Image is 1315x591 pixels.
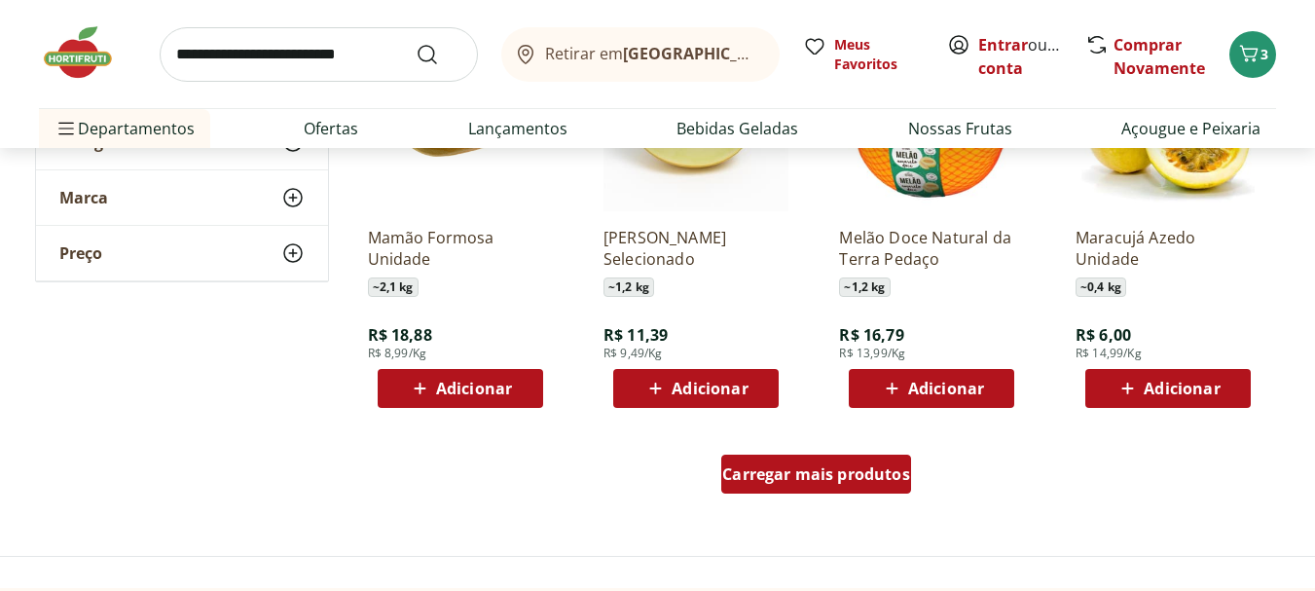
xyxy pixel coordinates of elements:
[36,170,328,225] button: Marca
[908,117,1012,140] a: Nossas Frutas
[368,277,419,297] span: ~ 2,1 kg
[978,33,1065,80] span: ou
[55,105,78,152] button: Menu
[416,43,462,66] button: Submit Search
[1260,45,1268,63] span: 3
[368,324,432,346] span: R$ 18,88
[304,117,358,140] a: Ofertas
[501,27,780,82] button: Retirar em[GEOGRAPHIC_DATA]/[GEOGRAPHIC_DATA]
[676,117,798,140] a: Bebidas Geladas
[1076,324,1131,346] span: R$ 6,00
[721,455,911,501] a: Carregar mais produtos
[368,346,427,361] span: R$ 8,99/Kg
[1076,277,1126,297] span: ~ 0,4 kg
[603,277,654,297] span: ~ 1,2 kg
[613,369,779,408] button: Adicionar
[839,346,905,361] span: R$ 13,99/Kg
[839,277,890,297] span: ~ 1,2 kg
[839,324,903,346] span: R$ 16,79
[1076,346,1142,361] span: R$ 14,99/Kg
[39,23,136,82] img: Hortifruti
[545,45,760,62] span: Retirar em
[839,227,1024,270] a: Melão Doce Natural da Terra Pedaço
[603,227,788,270] a: [PERSON_NAME] Selecionado
[1229,31,1276,78] button: Carrinho
[59,188,108,207] span: Marca
[1076,227,1260,270] a: Maracujá Azedo Unidade
[1144,381,1220,396] span: Adicionar
[368,227,553,270] a: Mamão Formosa Unidade
[1121,117,1260,140] a: Açougue e Peixaria
[672,381,748,396] span: Adicionar
[55,105,195,152] span: Departamentos
[436,381,512,396] span: Adicionar
[849,369,1014,408] button: Adicionar
[160,27,478,82] input: search
[59,243,102,263] span: Preço
[803,35,924,74] a: Meus Favoritos
[468,117,567,140] a: Lançamentos
[603,324,668,346] span: R$ 11,39
[623,43,951,64] b: [GEOGRAPHIC_DATA]/[GEOGRAPHIC_DATA]
[978,34,1028,55] a: Entrar
[908,381,984,396] span: Adicionar
[722,466,910,482] span: Carregar mais produtos
[378,369,543,408] button: Adicionar
[1114,34,1205,79] a: Comprar Novamente
[978,34,1085,79] a: Criar conta
[36,226,328,280] button: Preço
[603,346,663,361] span: R$ 9,49/Kg
[834,35,924,74] span: Meus Favoritos
[1085,369,1251,408] button: Adicionar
